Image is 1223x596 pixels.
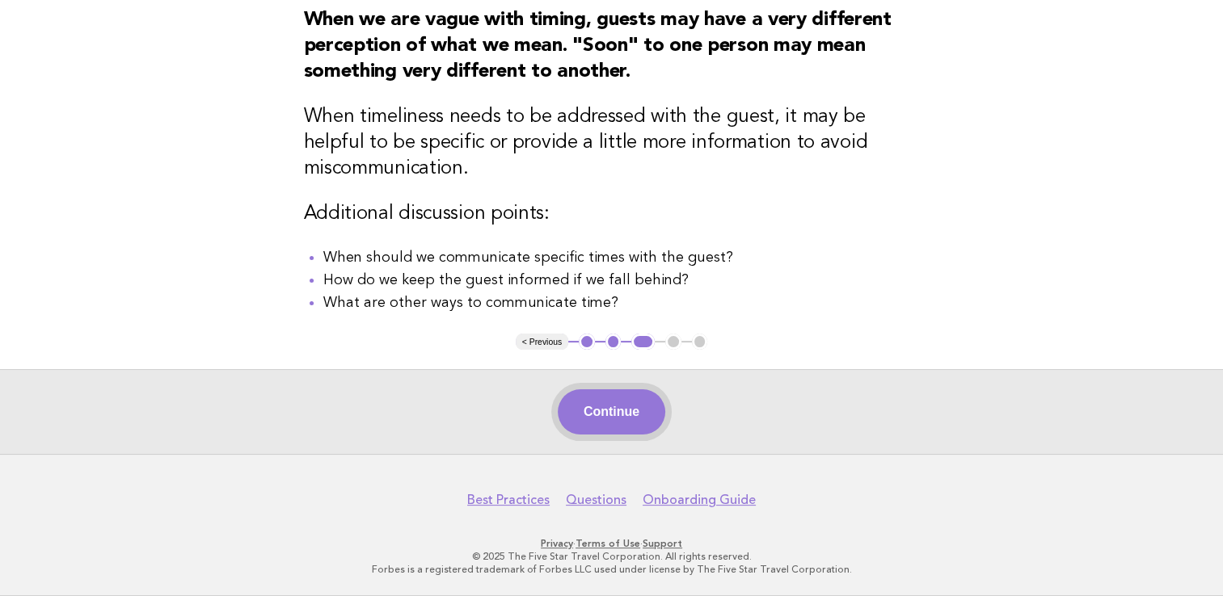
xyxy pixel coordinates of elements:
[579,334,595,350] button: 1
[304,201,920,227] h3: Additional discussion points:
[117,550,1107,563] p: © 2025 The Five Star Travel Corporation. All rights reserved.
[467,492,550,508] a: Best Practices
[566,492,626,508] a: Questions
[323,292,920,314] li: What are other ways to communicate time?
[576,538,640,549] a: Terms of Use
[605,334,622,350] button: 2
[323,269,920,292] li: How do we keep the guest informed if we fall behind?
[631,334,655,350] button: 3
[558,389,665,434] button: Continue
[117,537,1107,550] p: · ·
[643,492,756,508] a: Onboarding Guide
[304,10,892,82] strong: When we are vague with timing, guests may have a very different perception of what we mean. "Soon...
[323,246,920,269] li: When should we communicate specific times with the guest?
[643,538,682,549] a: Support
[304,104,920,182] h3: When timeliness needs to be addressed with the guest, it may be helpful to be specific or provide...
[516,334,568,350] button: < Previous
[117,563,1107,576] p: Forbes is a registered trademark of Forbes LLC used under license by The Five Star Travel Corpora...
[541,538,573,549] a: Privacy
